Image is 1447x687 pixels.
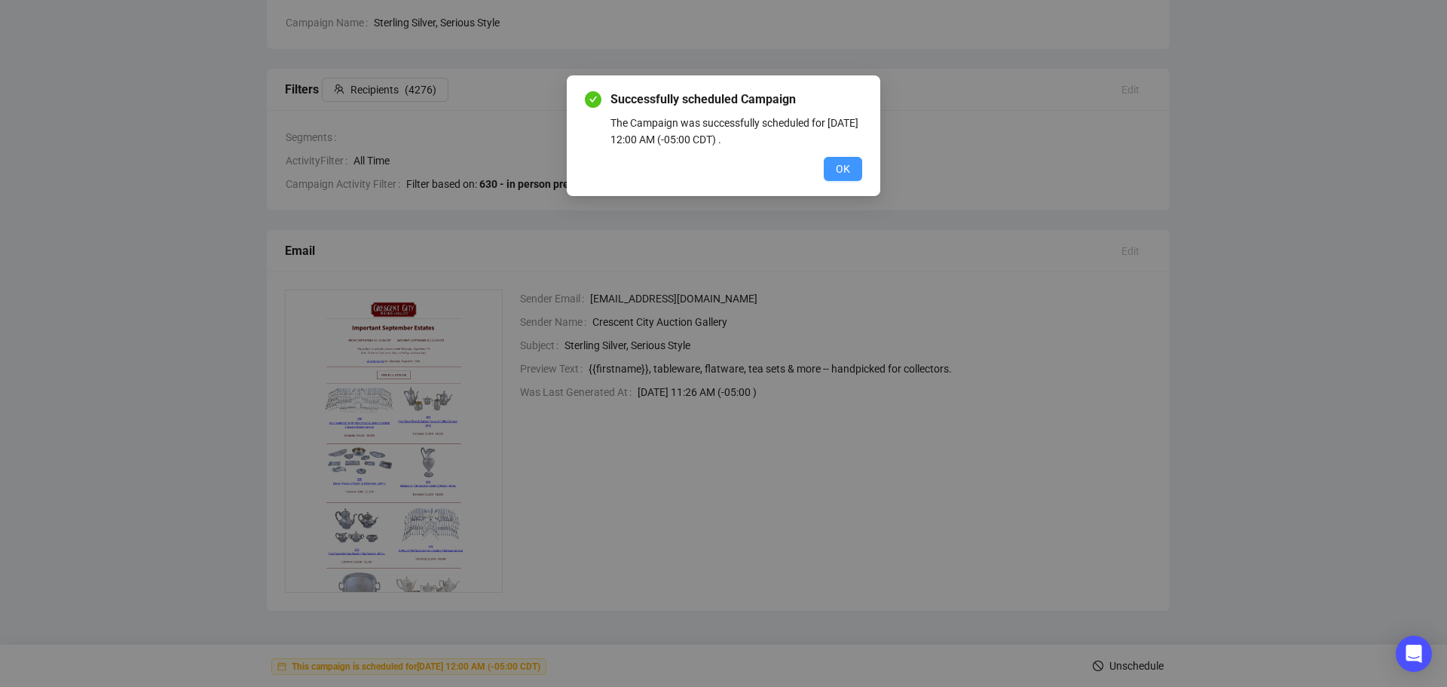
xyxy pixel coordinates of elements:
[824,157,862,181] button: OK
[836,161,850,177] span: OK
[585,91,601,108] span: check-circle
[610,115,862,148] div: The Campaign was successfully scheduled for [DATE] 12:00 AM (-05:00 CDT) .
[1396,636,1432,672] div: Open Intercom Messenger
[610,90,862,109] span: Successfully scheduled Campaign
